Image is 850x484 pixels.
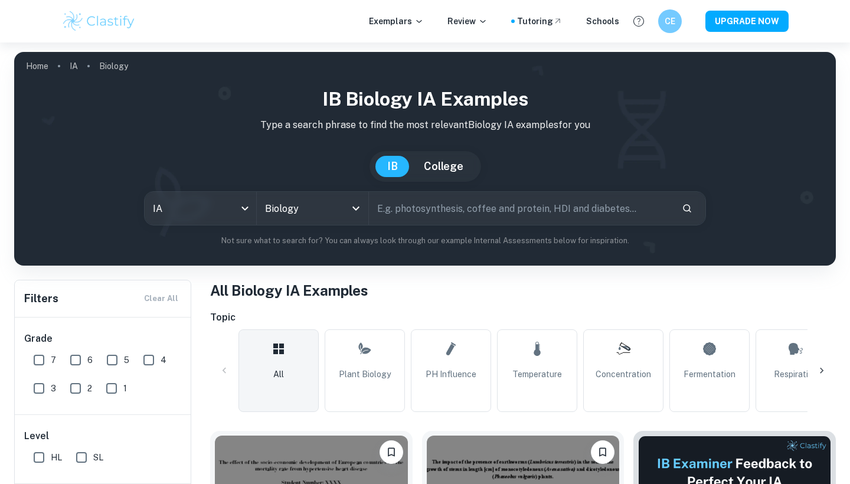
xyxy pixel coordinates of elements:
[369,15,424,28] p: Exemplars
[161,354,166,367] span: 4
[26,58,48,74] a: Home
[24,235,826,247] p: Not sure what to search for? You can always look through our example Internal Assessments below f...
[684,368,735,381] span: Fermentation
[380,440,403,464] button: Bookmark
[87,382,92,395] span: 2
[591,440,614,464] button: Bookmark
[339,368,391,381] span: Plant Biology
[677,198,697,218] button: Search
[629,11,649,31] button: Help and Feedback
[24,332,182,346] h6: Grade
[375,156,410,177] button: IB
[87,354,93,367] span: 6
[24,429,182,443] h6: Level
[24,85,826,113] h1: IB Biology IA examples
[596,368,651,381] span: Concentration
[348,200,364,217] button: Open
[369,192,672,225] input: E.g. photosynthesis, coffee and protein, HDI and diabetes...
[447,15,488,28] p: Review
[93,451,103,464] span: SL
[517,15,563,28] a: Tutoring
[663,15,677,28] h6: CE
[70,58,78,74] a: IA
[705,11,789,32] button: UPGRADE NOW
[124,354,129,367] span: 5
[24,290,58,307] h6: Filters
[51,354,56,367] span: 7
[512,368,562,381] span: Temperature
[412,156,475,177] button: College
[774,368,818,381] span: Respiration
[273,368,284,381] span: All
[99,60,128,73] p: Biology
[145,192,256,225] div: IA
[51,382,56,395] span: 3
[123,382,127,395] span: 1
[658,9,682,33] button: CE
[426,368,476,381] span: pH Influence
[24,118,826,132] p: Type a search phrase to find the most relevant Biology IA examples for you
[210,310,836,325] h6: Topic
[210,280,836,301] h1: All Biology IA Examples
[586,15,619,28] a: Schools
[51,451,62,464] span: HL
[14,52,836,266] img: profile cover
[61,9,136,33] img: Clastify logo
